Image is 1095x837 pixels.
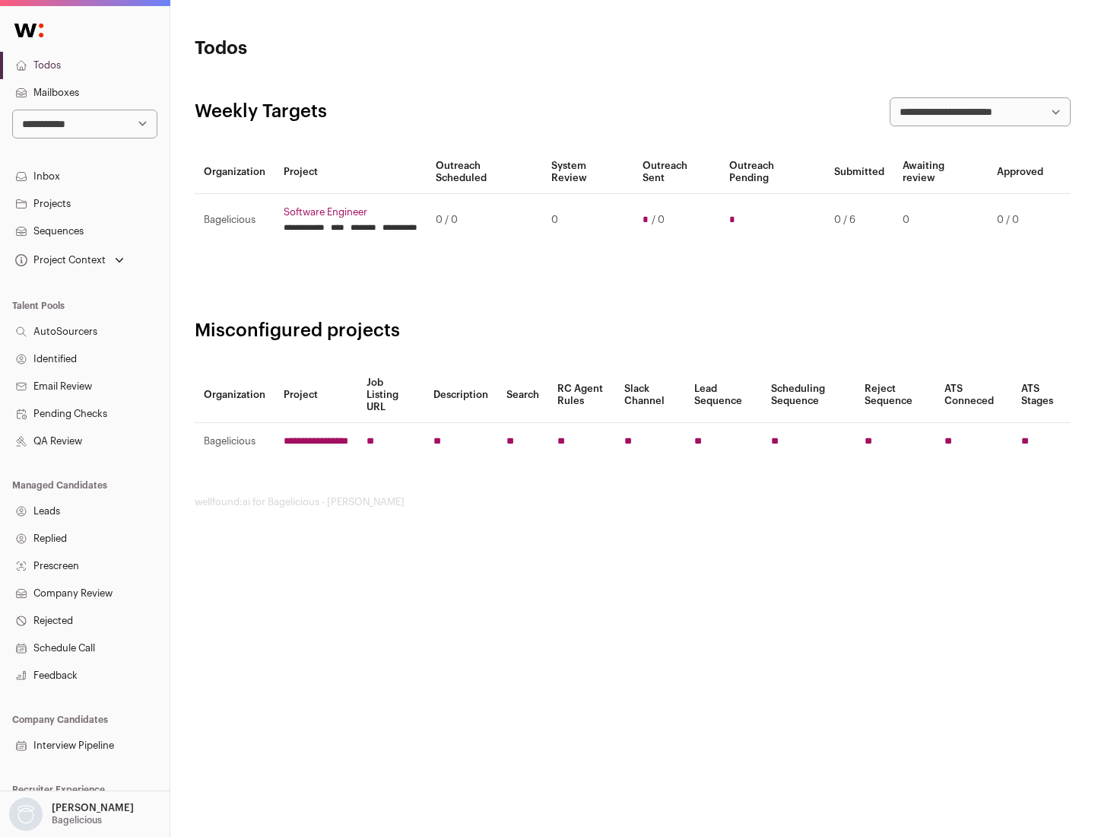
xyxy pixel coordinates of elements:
[52,802,134,814] p: [PERSON_NAME]
[988,194,1052,247] td: 0 / 0
[195,368,275,423] th: Organization
[195,423,275,460] td: Bagelicious
[893,194,988,247] td: 0
[9,797,43,831] img: nopic.png
[720,151,824,194] th: Outreach Pending
[542,151,633,194] th: System Review
[427,151,542,194] th: Outreach Scheduled
[1012,368,1071,423] th: ATS Stages
[855,368,936,423] th: Reject Sequence
[893,151,988,194] th: Awaiting review
[195,194,275,247] td: Bagelicious
[357,368,424,423] th: Job Listing URL
[825,194,893,247] td: 0 / 6
[935,368,1011,423] th: ATS Conneced
[12,254,106,266] div: Project Context
[652,214,665,226] span: / 0
[195,37,487,61] h1: Todos
[988,151,1052,194] th: Approved
[542,194,633,247] td: 0
[427,194,542,247] td: 0 / 0
[284,206,417,218] a: Software Engineer
[762,368,855,423] th: Scheduling Sequence
[195,151,275,194] th: Organization
[52,814,102,826] p: Bagelicious
[195,319,1071,343] h2: Misconfigured projects
[424,368,497,423] th: Description
[195,100,327,124] h2: Weekly Targets
[685,368,762,423] th: Lead Sequence
[615,368,685,423] th: Slack Channel
[633,151,721,194] th: Outreach Sent
[275,151,427,194] th: Project
[825,151,893,194] th: Submitted
[497,368,548,423] th: Search
[6,15,52,46] img: Wellfound
[6,797,137,831] button: Open dropdown
[275,368,357,423] th: Project
[12,250,127,271] button: Open dropdown
[548,368,614,423] th: RC Agent Rules
[195,496,1071,508] footer: wellfound:ai for Bagelicious - [PERSON_NAME]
